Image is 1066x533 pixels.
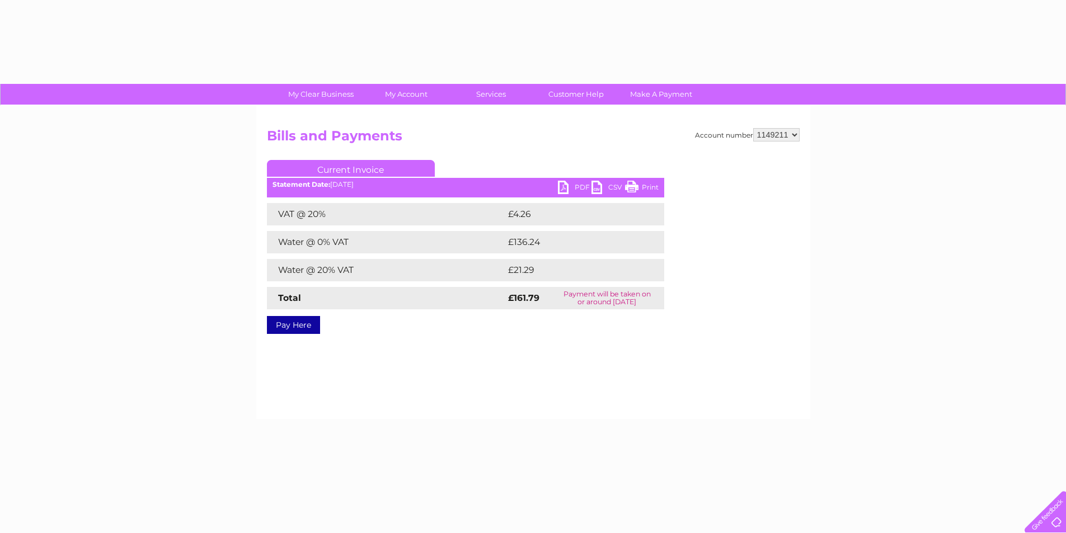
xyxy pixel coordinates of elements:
[273,180,330,188] b: Statement Date:
[267,259,505,281] td: Water @ 20% VAT
[505,259,641,281] td: £21.29
[505,231,644,253] td: £136.24
[267,160,435,177] a: Current Invoice
[278,293,301,303] strong: Total
[530,84,622,105] a: Customer Help
[275,84,367,105] a: My Clear Business
[267,181,664,188] div: [DATE]
[625,181,659,197] a: Print
[550,287,664,309] td: Payment will be taken on or around [DATE]
[360,84,452,105] a: My Account
[508,293,539,303] strong: £161.79
[505,203,638,225] td: £4.26
[615,84,707,105] a: Make A Payment
[591,181,625,197] a: CSV
[558,181,591,197] a: PDF
[267,316,320,334] a: Pay Here
[445,84,537,105] a: Services
[267,231,505,253] td: Water @ 0% VAT
[695,128,800,141] div: Account number
[267,128,800,149] h2: Bills and Payments
[267,203,505,225] td: VAT @ 20%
